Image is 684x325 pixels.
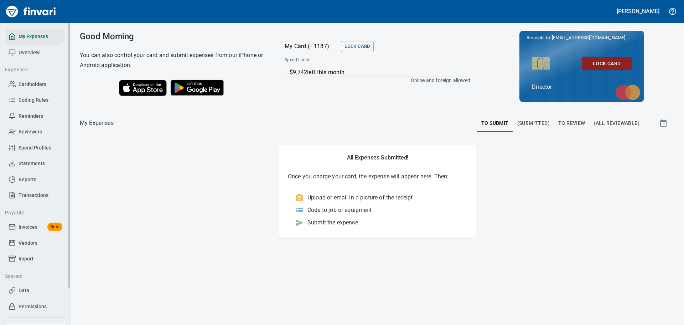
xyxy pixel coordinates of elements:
span: System [5,272,59,281]
span: Spend Profiles [19,143,51,152]
p: Director [532,83,632,91]
img: mastercard.svg [612,81,644,104]
span: Overview [19,48,40,57]
a: Permissions [6,299,65,315]
span: (All Reviewable) [594,119,639,128]
button: Show transactions within a particular date range [653,115,675,132]
a: Statements [6,156,65,172]
button: Lock Card [582,57,632,70]
span: Lock Card [344,42,370,51]
span: To Review [558,119,585,128]
span: Reports [19,175,36,184]
p: $9,742 left this month [290,68,468,77]
a: Import [6,251,65,267]
p: Upload or email in a picture of the receipt [307,193,413,202]
h6: You can also control your card and submit expenses from our iPhone or Android application. [80,50,267,70]
p: My Expenses [80,119,114,127]
span: (Submitted) [517,119,550,128]
span: Coding Rules [19,96,48,105]
span: Transactions [19,191,48,200]
img: Download on the App Store [119,80,167,96]
h3: Good Morning [80,31,267,41]
span: Data [19,286,29,295]
span: Reviewers [19,127,42,136]
h5: [PERSON_NAME] [617,7,659,15]
a: Data [6,283,65,299]
span: Reminders [19,112,43,121]
a: Transactions [6,187,65,203]
span: Import [19,254,33,263]
h5: All Expenses Submitted! [288,154,467,161]
nav: breadcrumb [80,119,114,127]
button: Expenses [2,63,62,76]
p: Once you charge your card, the expense will appear here. Then: [288,172,467,181]
span: Beta [47,223,62,231]
a: Reminders [6,108,65,124]
span: [EMAIL_ADDRESS][DOMAIN_NAME] [551,34,626,41]
span: Vendors [19,239,37,248]
img: Finvari [4,3,58,20]
span: My Expenses [19,32,48,41]
button: Payable [2,206,62,219]
button: System [2,270,62,283]
img: Get it on Google Play [167,76,228,100]
a: Spend Profiles [6,140,65,156]
span: Payable [5,208,59,217]
button: [PERSON_NAME] [615,6,661,17]
span: Statements [19,159,45,168]
p: Submit the expense [307,218,358,227]
a: Coding Rules [6,92,65,108]
span: To Submit [481,119,509,128]
a: My Expenses [6,29,65,45]
p: Receipts to: [527,34,637,41]
p: Online and foreign allowed [279,77,470,84]
span: Lock Card [587,59,626,68]
p: Code to job or equipment [307,206,372,214]
span: Invoices [19,223,37,232]
a: Overview [6,45,65,61]
span: Permissions [19,302,47,311]
button: Lock Card [341,41,373,52]
a: Reviewers [6,124,65,140]
p: My Card (···1187) [285,42,338,51]
a: Cardholders [6,76,65,92]
span: Cardholders [19,80,46,89]
a: InvoicesBeta [6,219,65,235]
a: Vendors [6,235,65,251]
a: Reports [6,172,65,188]
span: Spend Limits [285,57,390,64]
span: Expenses [5,65,59,74]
